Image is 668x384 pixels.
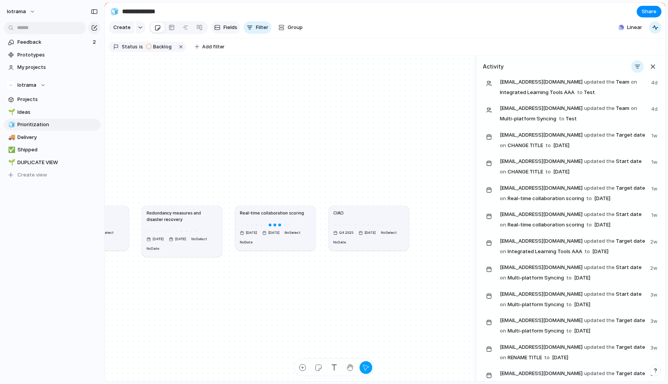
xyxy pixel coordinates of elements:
[202,43,225,50] span: Add filter
[500,290,583,298] span: [EMAIL_ADDRESS][DOMAIN_NAME]
[500,290,646,310] span: Start date
[500,237,583,245] span: [EMAIL_ADDRESS][DOMAIN_NAME]
[4,49,101,61] a: Prototypes
[4,144,101,156] a: ✅Shipped
[288,24,303,31] span: Group
[8,120,14,129] div: 🧊
[93,38,97,46] span: 2
[500,327,506,335] span: on
[586,195,592,202] span: to
[380,228,398,237] button: NoSelect
[584,290,615,298] span: updated the
[506,299,565,310] a: Multi-platform Syncing
[223,24,237,31] span: Fields
[500,317,583,324] span: [EMAIL_ADDRESS][DOMAIN_NAME]
[333,209,344,216] h1: CIAO
[651,104,659,113] span: 4d
[500,211,583,218] span: [EMAIL_ADDRESS][DOMAIN_NAME]
[584,317,615,324] span: updated the
[7,8,26,15] span: iotrama
[651,157,659,166] span: 1w
[566,327,572,335] span: to
[4,62,101,73] a: My projects
[627,24,642,31] span: Linear
[506,326,565,336] a: Multi-platform Syncing
[500,221,506,229] span: on
[500,370,583,377] span: [EMAIL_ADDRESS][DOMAIN_NAME]
[17,159,98,166] span: DUPLICATE VIEW
[631,105,637,112] span: on
[615,22,645,33] button: Linear
[551,167,572,177] span: [DATE]
[545,142,551,149] span: to
[650,316,659,325] span: 3w
[499,113,557,124] a: Multi-platform Syncing
[113,24,131,31] span: Create
[500,131,583,139] span: [EMAIL_ADDRESS][DOMAIN_NAME]
[285,230,300,235] span: No Select
[651,77,659,87] span: 4d
[500,104,646,124] span: Team
[584,78,615,86] span: updated the
[267,230,281,236] span: [DATE]
[500,316,646,336] span: Target date
[8,108,14,117] div: 🌱
[168,235,189,243] button: [DATE]
[108,5,121,18] button: 🧊
[544,354,550,362] span: to
[483,62,504,70] h3: Activity
[153,43,172,50] span: Backlog
[17,81,36,89] span: Iotrama
[566,115,577,123] span: Test
[506,246,583,257] a: Integrated Learning Tools AAA
[4,169,101,181] button: Create view
[631,78,637,86] span: on
[500,210,647,230] span: Start date
[592,220,613,230] span: [DATE]
[584,370,615,377] span: updated the
[500,237,646,257] span: Target date
[244,21,271,34] button: Filter
[500,248,506,255] span: on
[274,21,307,34] button: Group
[584,264,615,271] span: updated the
[4,36,101,48] a: Feedback2
[17,171,47,179] span: Create view
[500,301,506,309] span: on
[590,247,611,256] span: [DATE]
[500,158,583,165] span: [EMAIL_ADDRESS][DOMAIN_NAME]
[500,78,583,86] span: [EMAIL_ADDRESS][DOMAIN_NAME]
[584,237,615,245] span: updated the
[147,246,159,250] span: No Date
[572,326,593,336] span: [DATE]
[8,133,14,142] div: 🚚
[500,264,583,271] span: [EMAIL_ADDRESS][DOMAIN_NAME]
[7,146,15,154] button: ✅
[256,24,268,31] span: Filter
[651,130,659,140] span: 1w
[500,263,646,283] span: Start date
[551,141,572,150] span: [DATE]
[98,230,114,235] span: No Select
[332,238,348,246] button: NoDate
[584,89,595,96] span: Test
[500,343,583,351] span: [EMAIL_ADDRESS][DOMAIN_NAME]
[138,43,145,51] button: is
[122,43,138,50] span: Status
[17,134,98,141] span: Delivery
[586,221,592,229] span: to
[650,237,659,246] span: 2w
[584,211,615,218] span: updated the
[261,228,282,237] button: [DATE]
[109,21,135,34] button: Create
[500,354,506,362] span: on
[506,140,544,151] a: CHANGE TITLE
[506,219,585,230] a: Real-time collaboration scoring
[145,235,167,243] button: [DATE]
[211,21,240,34] button: Fields
[244,230,259,236] span: [DATE]
[500,183,647,204] span: Target date
[592,194,613,203] span: [DATE]
[584,343,615,351] span: updated the
[566,301,572,309] span: to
